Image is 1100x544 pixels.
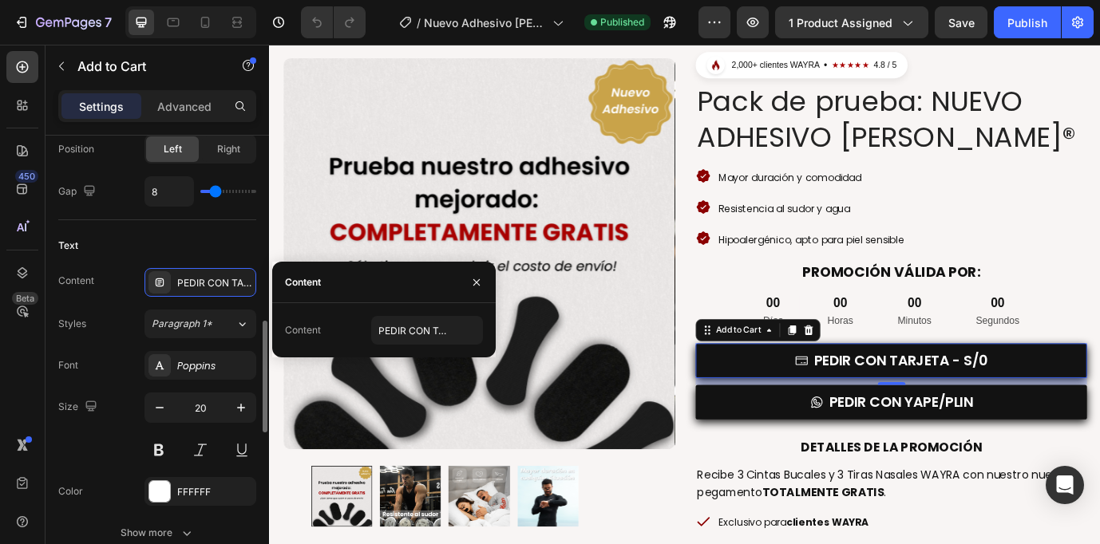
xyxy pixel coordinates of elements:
div: Content [285,275,321,290]
p: Add to Cart [77,57,213,76]
div: Undo/Redo [301,6,366,38]
span: Right [217,142,240,156]
div: PEDIR CON TARJETA - S/0 [177,276,252,290]
div: Color [58,484,83,499]
div: Size [58,396,101,418]
button: Save [935,6,987,38]
p: Advanced [157,98,212,115]
div: Position [58,142,94,156]
span: PROMOCIÓN VÁLIDA POR: [614,251,819,274]
div: 00 [814,290,865,308]
p: Horas [643,309,672,329]
button: 7 [6,6,119,38]
span: Resistencia al sudor y agua [517,181,669,197]
div: Poppins [177,359,252,373]
div: Text [58,238,78,253]
div: 00 [568,290,592,308]
span: Published [600,15,644,30]
span: Paragraph 1* [152,317,212,331]
div: Content [285,323,321,337]
span: Mayor duración y comodidad [517,145,682,161]
p: Settings [79,98,124,115]
div: Beta [12,292,38,305]
div: 450 [15,170,38,183]
div: Styles [58,317,86,331]
span: 1 product assigned [789,14,892,31]
strong: TOTALMENTE GRATIS [568,507,708,526]
p: PEDIR CON YAPE/PLIN [645,398,811,427]
input: Auto [145,177,193,206]
span: Recibe 3 Cintas Bucales y 3 Tiras Nasales WAYRA con nuestro nuevo pegamento . [493,487,916,526]
div: FFFFFF [177,485,252,499]
div: Show more [121,525,195,541]
div: 00 [724,290,763,308]
p: 7 [105,13,112,32]
div: PEDIR CON TARJETA - S/0 [627,354,828,375]
div: Open Intercom Messenger [1046,466,1084,504]
div: Gap [58,181,99,203]
a: PEDIR CON YAPE/PLIN [491,392,942,432]
h1: Pack de prueba: NUEVO ADHESIVO [PERSON_NAME]® [491,43,942,129]
span: Nuevo Adhesivo [PERSON_NAME] (GRATUITO) [424,14,546,31]
button: Paragraph 1* [144,309,256,338]
span: DETALLES DE LA PROMOCIÓN [612,454,821,474]
button: PEDIR CON TARJETA - S/0 [491,345,942,384]
button: 1 product assigned [775,6,928,38]
p: Segundos [814,309,865,329]
iframe: Design area [269,45,1100,544]
span: Save [948,16,975,30]
div: Content [58,274,94,288]
span: Hipoalergénico, apto para piel sensible [517,217,731,233]
p: Minutos [724,309,763,329]
span: / [417,14,421,31]
button: Publish [994,6,1061,38]
div: Add to Cart [511,322,569,337]
div: Font [58,358,78,373]
p: Días [568,309,592,329]
div: 00 [643,290,672,308]
div: Publish [1007,14,1047,31]
span: Left [164,142,182,156]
